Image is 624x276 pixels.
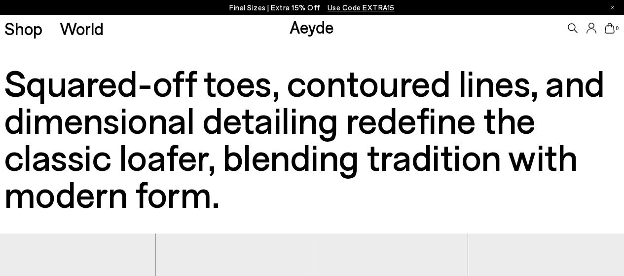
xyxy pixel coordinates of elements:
[4,64,620,212] h3: Squared-off toes, contoured lines, and dimensional detailing redefine the classic loafer, blendin...
[60,20,104,37] a: World
[605,23,615,34] a: 0
[4,20,42,37] a: Shop
[328,3,395,12] span: Navigate to /collections/ss25-final-sizes
[290,16,334,37] a: Aeyde
[615,26,620,31] span: 0
[229,1,395,14] p: Final Sizes | Extra 15% Off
